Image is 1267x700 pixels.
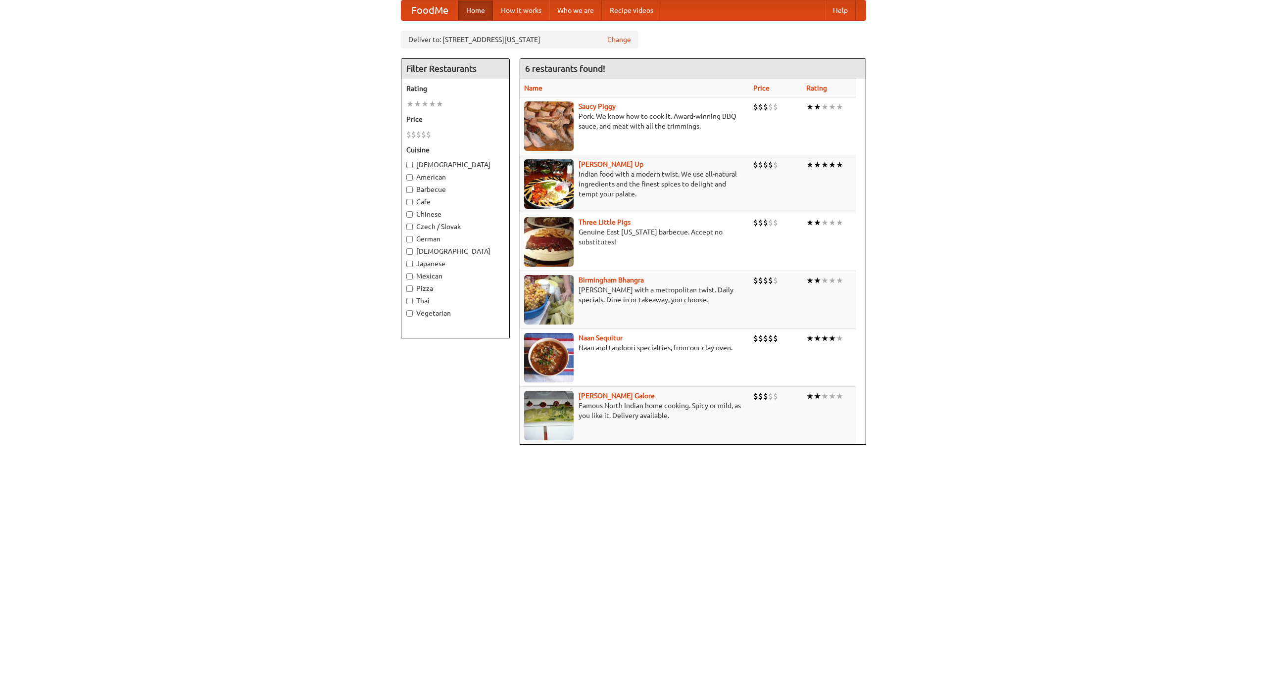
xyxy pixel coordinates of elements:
[758,101,763,112] li: $
[406,296,504,306] label: Thai
[406,197,504,207] label: Cafe
[579,276,644,284] a: Birmingham Bhangra
[821,159,828,170] li: ★
[607,35,631,45] a: Change
[416,129,421,140] li: $
[406,174,413,181] input: American
[524,275,574,325] img: bhangra.jpg
[773,217,778,228] li: $
[429,98,436,109] li: ★
[421,98,429,109] li: ★
[406,129,411,140] li: $
[524,343,745,353] p: Naan and tandoori specialties, from our clay oven.
[758,333,763,344] li: $
[758,391,763,402] li: $
[753,275,758,286] li: $
[579,160,643,168] b: [PERSON_NAME] Up
[758,217,763,228] li: $
[821,217,828,228] li: ★
[579,218,631,226] b: Three Little Pigs
[821,333,828,344] li: ★
[828,333,836,344] li: ★
[763,333,768,344] li: $
[406,162,413,168] input: [DEMOGRAPHIC_DATA]
[806,217,814,228] li: ★
[814,391,821,402] li: ★
[806,333,814,344] li: ★
[524,391,574,440] img: currygalore.jpg
[814,275,821,286] li: ★
[406,145,504,155] h5: Cuisine
[524,101,574,151] img: saucy.jpg
[768,159,773,170] li: $
[414,98,421,109] li: ★
[763,217,768,228] li: $
[814,101,821,112] li: ★
[768,217,773,228] li: $
[768,333,773,344] li: $
[406,209,504,219] label: Chinese
[401,31,638,48] div: Deliver to: [STREET_ADDRESS][US_STATE]
[758,159,763,170] li: $
[763,159,768,170] li: $
[836,101,843,112] li: ★
[406,84,504,93] h5: Rating
[806,101,814,112] li: ★
[406,285,413,292] input: Pizza
[406,172,504,182] label: American
[602,0,661,20] a: Recipe videos
[828,159,836,170] li: ★
[406,222,504,232] label: Czech / Slovak
[828,217,836,228] li: ★
[406,114,504,124] h5: Price
[821,391,828,402] li: ★
[401,0,458,20] a: FoodMe
[825,0,856,20] a: Help
[763,275,768,286] li: $
[806,391,814,402] li: ★
[406,211,413,218] input: Chinese
[768,391,773,402] li: $
[458,0,493,20] a: Home
[828,101,836,112] li: ★
[806,84,827,92] a: Rating
[524,285,745,305] p: [PERSON_NAME] with a metropolitan twist. Daily specials. Dine-in or takeaway, you choose.
[821,101,828,112] li: ★
[493,0,549,20] a: How it works
[406,98,414,109] li: ★
[406,236,413,242] input: German
[406,271,504,281] label: Mexican
[406,273,413,280] input: Mexican
[524,84,542,92] a: Name
[579,392,655,400] b: [PERSON_NAME] Galore
[821,275,828,286] li: ★
[836,159,843,170] li: ★
[524,159,574,209] img: curryup.jpg
[524,169,745,199] p: Indian food with a modern twist. We use all-natural ingredients and the finest spices to delight ...
[836,217,843,228] li: ★
[411,129,416,140] li: $
[406,160,504,170] label: [DEMOGRAPHIC_DATA]
[773,101,778,112] li: $
[814,217,821,228] li: ★
[763,391,768,402] li: $
[406,187,413,193] input: Barbecue
[406,261,413,267] input: Japanese
[406,185,504,194] label: Barbecue
[828,275,836,286] li: ★
[401,59,509,79] h4: Filter Restaurants
[814,159,821,170] li: ★
[836,391,843,402] li: ★
[406,248,413,255] input: [DEMOGRAPHIC_DATA]
[753,84,770,92] a: Price
[753,217,758,228] li: $
[406,246,504,256] label: [DEMOGRAPHIC_DATA]
[768,275,773,286] li: $
[579,334,623,342] b: Naan Sequitur
[406,308,504,318] label: Vegetarian
[406,298,413,304] input: Thai
[753,333,758,344] li: $
[524,217,574,267] img: littlepigs.jpg
[758,275,763,286] li: $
